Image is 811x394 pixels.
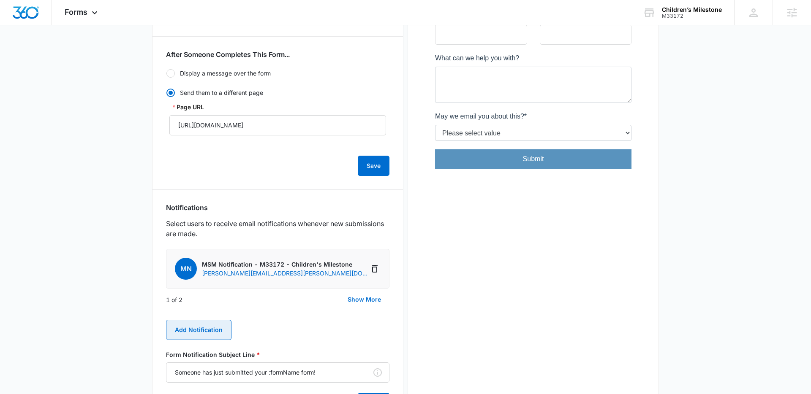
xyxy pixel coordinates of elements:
label: Send them to a different page [166,88,389,97]
button: Delete Notification [368,262,381,275]
span: Forms [65,8,87,16]
span: Submit [88,197,109,204]
h3: After Someone Completes This Form... [166,50,290,59]
div: account name [662,6,722,13]
label: Page URL [173,103,204,112]
p: 1 of 2 [166,295,182,304]
button: Show More [339,289,389,310]
input: Page URL [169,115,386,135]
button: Add Notification [166,320,231,340]
span: Phone [105,49,124,56]
h3: Notifications [166,203,208,212]
span: MN [175,258,197,280]
button: Save [358,156,389,176]
p: Select users to receive email notifications whenever new submissions are made. [166,219,389,239]
p: [PERSON_NAME][EMAIL_ADDRESS][PERSON_NAME][DOMAIN_NAME] [202,269,368,278]
label: Display a message over the form [166,69,389,78]
div: account id [662,13,722,19]
p: MSM Notification - M33172 - Children's Milestone [202,260,368,269]
label: Form Notification Subject Line [166,350,389,359]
